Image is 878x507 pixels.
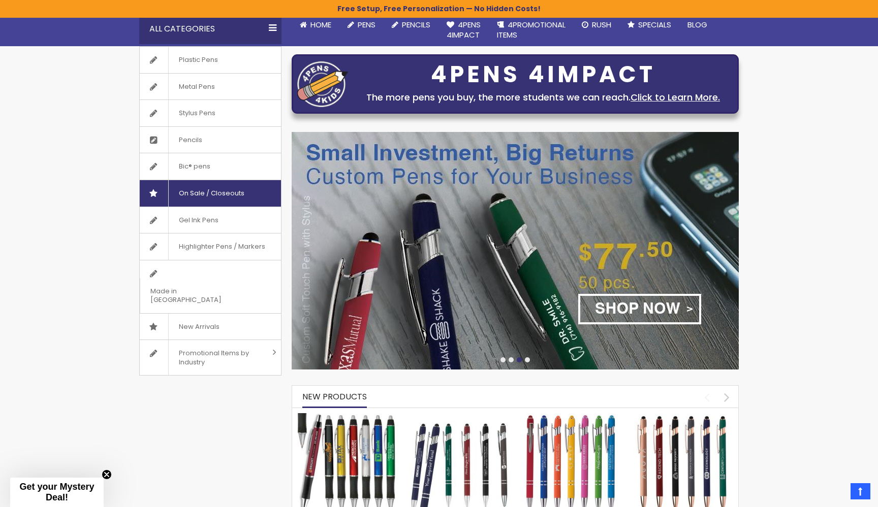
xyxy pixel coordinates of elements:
span: Pens [358,19,375,30]
div: prev [698,388,716,406]
img: /custom-soft-touch-pen-metal-barrel.html [292,132,739,369]
a: Plastic Pens [140,47,281,73]
a: Bic® pens [140,153,281,180]
a: Click to Learn More. [631,91,720,104]
a: Promotional Items by Industry [140,340,281,375]
span: 4PROMOTIONAL ITEMS [497,19,566,40]
span: Metal Pens [168,74,225,100]
span: Gel Ink Pens [168,207,229,233]
a: Ellipse Softy Brights with Stylus Pen - Laser [520,413,622,421]
span: New Products [302,391,367,402]
button: Close teaser [102,469,112,480]
span: Specials [638,19,671,30]
a: Pens [339,14,384,36]
a: 4PROMOTIONALITEMS [489,14,574,47]
span: Pencils [402,19,430,30]
span: Promotional Items by Industry [168,340,269,375]
div: next [718,388,736,406]
span: Bic® pens [168,153,221,180]
span: Blog [687,19,707,30]
a: Rush [574,14,619,36]
a: Metal Pens [140,74,281,100]
span: Rush [592,19,611,30]
a: Home [292,14,339,36]
a: On Sale / Closeouts [140,180,281,207]
span: Home [310,19,331,30]
a: Gel Ink Pens [140,207,281,233]
span: Plastic Pens [168,47,228,73]
span: New Arrivals [168,314,230,340]
a: Highlighter Pens / Markers [140,233,281,260]
div: 4PENS 4IMPACT [353,64,733,85]
div: Get your Mystery Deal!Close teaser [10,478,104,507]
img: four_pen_logo.png [297,61,348,107]
a: Blog [679,14,715,36]
div: The more pens you buy, the more students we can reach. [353,90,733,105]
a: The Barton Custom Pens Special Offer [297,413,399,421]
span: Get your Mystery Deal! [19,482,94,502]
a: Specials [619,14,679,36]
a: Ellipse Softy Rose Gold Classic with Stylus Pen - Silver Laser [632,413,734,421]
a: Custom Soft Touch Metal Pen - Stylus Top [409,413,511,421]
a: Pencils [384,14,438,36]
span: Made in [GEOGRAPHIC_DATA] [140,278,256,313]
span: On Sale / Closeouts [168,180,255,207]
a: New Arrivals [140,314,281,340]
a: Stylus Pens [140,100,281,126]
span: Highlighter Pens / Markers [168,233,275,260]
div: All Categories [139,14,281,44]
span: Pencils [168,127,212,153]
a: Made in [GEOGRAPHIC_DATA] [140,260,281,313]
a: 4Pens4impact [438,14,489,47]
a: Pencils [140,127,281,153]
span: 4Pens 4impact [447,19,481,40]
a: Top [851,483,870,499]
span: Stylus Pens [168,100,226,126]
